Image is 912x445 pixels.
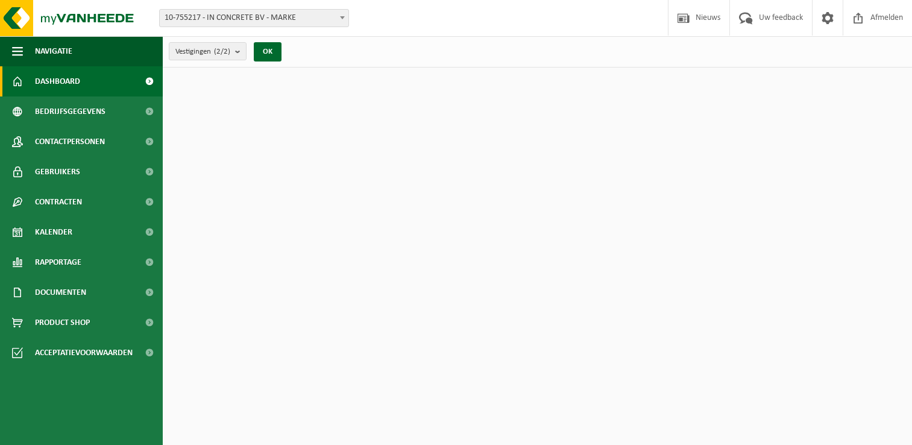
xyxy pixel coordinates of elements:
span: 10-755217 - IN CONCRETE BV - MARKE [160,10,348,27]
span: Kalender [35,217,72,247]
span: Contracten [35,187,82,217]
button: Vestigingen(2/2) [169,42,247,60]
span: Gebruikers [35,157,80,187]
span: Bedrijfsgegevens [35,96,105,127]
span: Documenten [35,277,86,308]
span: Rapportage [35,247,81,277]
count: (2/2) [214,48,230,55]
button: OK [254,42,281,62]
span: Acceptatievoorwaarden [35,338,133,368]
span: Contactpersonen [35,127,105,157]
span: Vestigingen [175,43,230,61]
span: Product Shop [35,308,90,338]
span: Navigatie [35,36,72,66]
span: 10-755217 - IN CONCRETE BV - MARKE [159,9,349,27]
span: Dashboard [35,66,80,96]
